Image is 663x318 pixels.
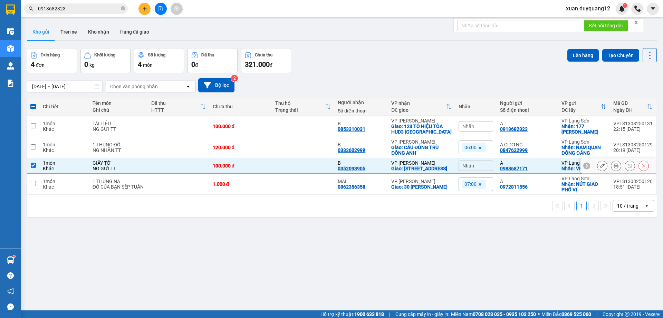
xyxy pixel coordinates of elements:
[619,6,625,12] img: icon-new-feature
[13,255,15,257] sup: 1
[272,98,334,116] th: Toggle SortBy
[151,107,200,113] div: HTTT
[338,166,365,171] div: 0352093905
[391,100,446,106] div: VP nhận
[115,24,155,40] button: Hàng đã giao
[80,48,131,73] button: Khối lượng0kg
[201,53,214,57] div: Đã thu
[338,121,384,126] div: B
[231,75,238,82] sup: 2
[7,28,14,35] img: warehouse-icon
[320,310,384,318] span: Hỗ trợ kỹ thuật:
[610,98,656,116] th: Toggle SortBy
[93,160,144,166] div: GIẤY TỜ
[462,124,474,129] span: Nhãn
[195,62,198,68] span: đ
[561,145,606,156] div: Nhận: NAM QUAN ĐỒNG ĐĂNG
[389,310,390,318] span: |
[93,147,144,153] div: NG NHẬN TT
[6,4,15,15] img: logo-vxr
[121,6,125,10] span: close-circle
[464,144,477,151] span: 06:00
[213,145,268,150] div: 120.000 đ
[110,83,158,90] div: Chọn văn phòng nhận
[558,98,610,116] th: Toggle SortBy
[338,179,384,184] div: MAI
[188,48,238,73] button: Đã thu0đ
[650,6,656,12] span: caret-down
[561,139,606,145] div: VP Lạng Sơn
[7,288,14,294] span: notification
[138,60,142,69] span: 4
[644,203,650,209] svg: open
[634,6,641,12] img: phone-icon
[596,310,597,318] span: |
[625,312,630,317] span: copyright
[391,160,452,166] div: VP [PERSON_NAME]
[198,78,234,92] button: Bộ lọc
[275,100,325,106] div: Thu hộ
[391,184,452,190] div: Giao: 30 Trần Bình Trọng
[391,124,452,135] div: Giao: 123 TÔ HIỆU TÒA HUD3 HÀ ĐÔNG
[500,179,555,184] div: A
[623,3,627,8] sup: 1
[191,60,195,69] span: 0
[391,166,452,171] div: Giao: 145 ĐƯỜNG HỒ MỄ TRÌ,nam từ liêm,hà nội
[500,160,555,166] div: A
[43,104,86,109] div: Chi tiết
[500,184,528,190] div: 0972811556
[462,163,474,169] span: Nhãn
[43,179,86,184] div: 1 món
[41,53,60,57] div: Đơn hàng
[634,20,638,25] span: close
[391,139,452,145] div: VP [PERSON_NAME]
[613,126,653,132] div: 22:15 [DATE]
[27,81,103,92] input: Select a date range.
[93,100,144,106] div: Tên món
[255,53,272,57] div: Chưa thu
[185,84,191,89] svg: open
[31,60,35,69] span: 4
[561,311,591,317] strong: 0369 525 060
[43,160,86,166] div: 1 món
[84,60,88,69] span: 0
[7,272,14,279] span: question-circle
[93,126,144,132] div: NG GỬI TT
[576,201,587,211] button: 1
[275,107,325,113] div: Trạng thái
[561,166,606,171] div: Nhận: VPLS
[584,20,628,31] button: Kết nối tổng đài
[93,142,144,147] div: 1 THÙNG ĐỒ
[121,6,125,12] span: close-circle
[83,24,115,40] button: Kho nhận
[451,310,536,318] span: Miền Nam
[89,62,95,68] span: kg
[560,4,616,13] span: xuan.duyquang12
[561,181,606,192] div: Nhận: NÚT GIAO PHỐ VỊ
[27,48,77,73] button: Đơn hàng4đơn
[354,311,384,317] strong: 1900 633 818
[174,6,179,11] span: aim
[7,303,14,310] span: message
[151,100,200,106] div: Đã thu
[338,142,384,147] div: B
[138,3,151,15] button: plus
[93,184,144,190] div: ĐỒ CỦA BẠN SẾP TUẤN
[155,3,167,15] button: file-add
[338,126,365,132] div: 0853310031
[459,104,493,109] div: Nhãn
[338,108,384,113] div: Số điện thoại
[597,161,607,171] div: Sửa đơn hàng
[617,202,638,209] div: 10 / trang
[464,181,477,187] span: 07:00
[500,147,528,153] div: 0847622999
[213,163,268,169] div: 100.000 đ
[245,60,270,69] span: 321.000
[624,3,626,8] span: 1
[55,24,83,40] button: Trên xe
[500,126,528,132] div: 0913682323
[391,145,452,156] div: Giao: CÂU ĐÔNG TRÙ ĐÔNG ANH
[43,126,86,132] div: Khác
[391,179,452,184] div: VP [PERSON_NAME]
[538,313,540,316] span: ⚪️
